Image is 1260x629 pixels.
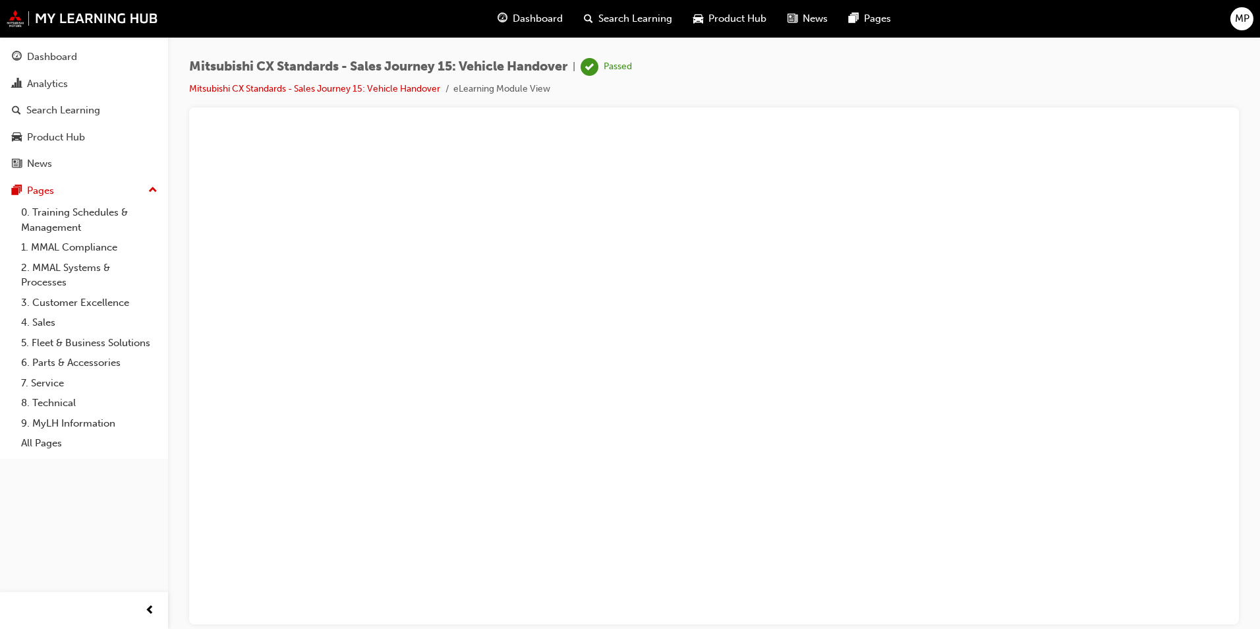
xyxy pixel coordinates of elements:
a: All Pages [16,433,163,454]
a: 3. Customer Excellence [16,293,163,313]
span: up-icon [148,182,157,199]
span: Product Hub [708,11,766,26]
div: Analytics [27,76,68,92]
a: 9. MyLH Information [16,413,163,434]
a: 2. MMAL Systems & Processes [16,258,163,293]
span: News [803,11,828,26]
div: News [27,156,52,171]
div: Product Hub [27,130,85,145]
span: Dashboard [513,11,563,26]
span: search-icon [584,11,593,27]
a: 6. Parts & Accessories [16,353,163,373]
a: guage-iconDashboard [487,5,573,32]
li: eLearning Module View [453,82,550,97]
span: pages-icon [849,11,859,27]
span: pages-icon [12,185,22,197]
span: Mitsubishi CX Standards - Sales Journey 15: Vehicle Handover [189,59,567,75]
span: | [573,59,575,75]
span: prev-icon [145,603,155,619]
img: mmal [7,10,158,27]
span: learningRecordVerb_PASS-icon [581,58,598,76]
span: car-icon [12,132,22,144]
button: Pages [5,179,163,203]
a: Product Hub [5,125,163,150]
a: 4. Sales [16,313,163,333]
div: Dashboard [27,49,77,65]
div: Pages [27,183,54,198]
span: news-icon [12,158,22,170]
a: Analytics [5,72,163,96]
div: Passed [604,61,632,73]
span: search-icon [12,105,21,117]
a: search-iconSearch Learning [573,5,683,32]
span: MP [1235,11,1249,26]
span: guage-icon [12,51,22,63]
span: guage-icon [498,11,507,27]
span: car-icon [693,11,703,27]
span: Search Learning [598,11,672,26]
a: Mitsubishi CX Standards - Sales Journey 15: Vehicle Handover [189,83,440,94]
a: Dashboard [5,45,163,69]
a: car-iconProduct Hub [683,5,777,32]
a: Search Learning [5,98,163,123]
button: MP [1230,7,1253,30]
span: chart-icon [12,78,22,90]
a: 0. Training Schedules & Management [16,202,163,237]
a: news-iconNews [777,5,838,32]
a: News [5,152,163,176]
button: DashboardAnalyticsSearch LearningProduct HubNews [5,42,163,179]
div: Search Learning [26,103,100,118]
a: 8. Technical [16,393,163,413]
a: 1. MMAL Compliance [16,237,163,258]
span: Pages [864,11,891,26]
a: 7. Service [16,373,163,394]
a: pages-iconPages [838,5,902,32]
span: news-icon [787,11,797,27]
a: 5. Fleet & Business Solutions [16,333,163,353]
